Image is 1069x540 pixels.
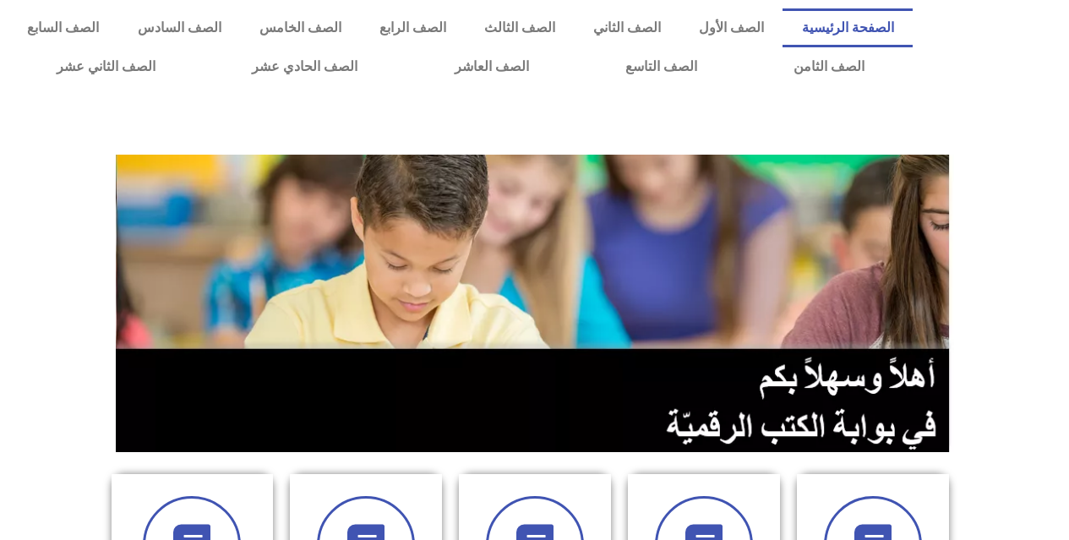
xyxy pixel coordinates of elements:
[679,8,783,47] a: الصف الأول
[8,47,204,86] a: الصف الثاني عشر
[577,47,745,86] a: الصف التاسع
[8,8,118,47] a: الصف السابع
[240,8,360,47] a: الصف الخامس
[745,47,913,86] a: الصف الثامن
[204,47,406,86] a: الصف الحادي عشر
[574,8,679,47] a: الصف الثاني
[465,8,574,47] a: الصف الثالث
[406,47,577,86] a: الصف العاشر
[360,8,465,47] a: الصف الرابع
[783,8,913,47] a: الصفحة الرئيسية
[118,8,240,47] a: الصف السادس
